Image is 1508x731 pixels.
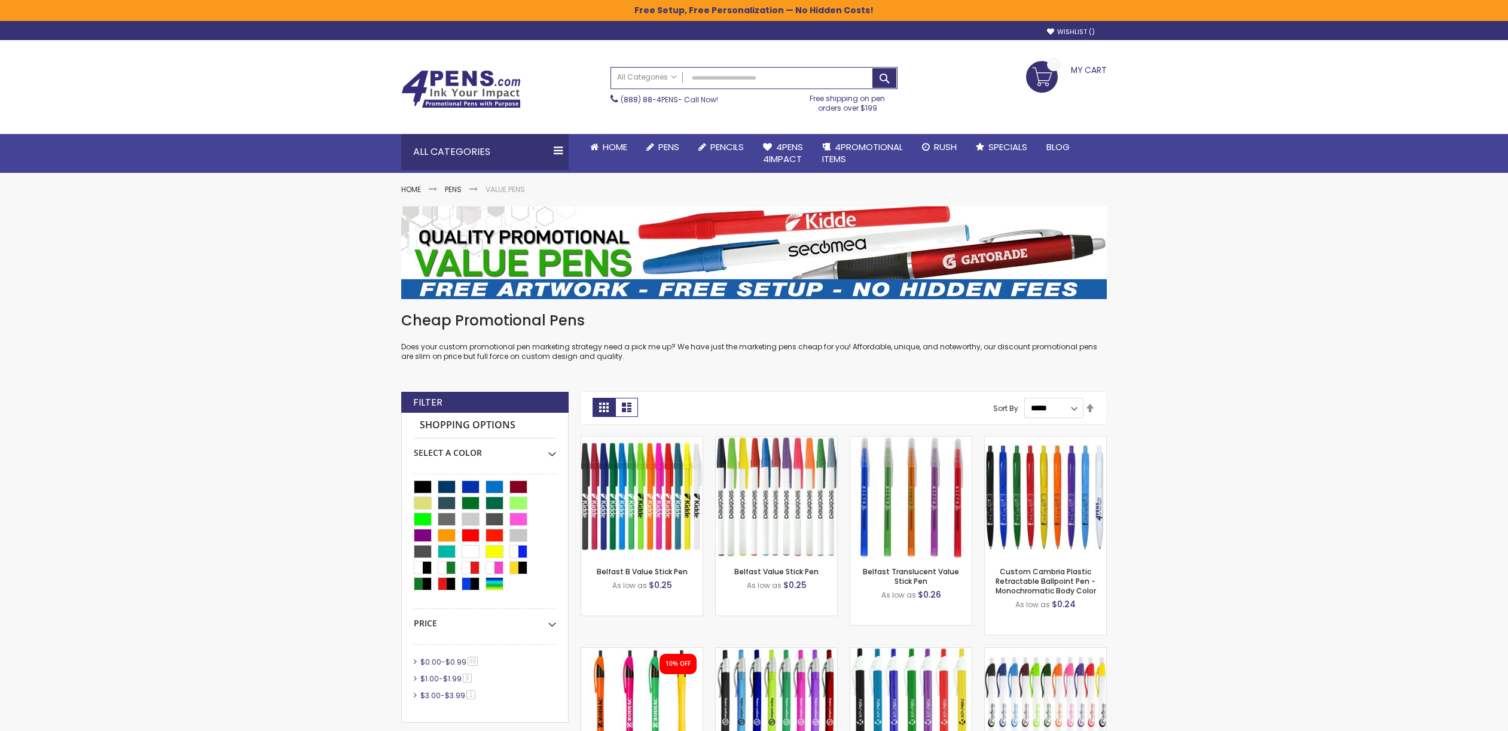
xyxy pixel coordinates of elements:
img: 4Pens Custom Pens and Promotional Products [401,70,521,108]
strong: Shopping Options [414,413,556,438]
a: $3.00-$3.991 [417,690,480,700]
span: As low as [612,580,647,590]
img: Belfast Value Stick Pen [716,437,837,558]
a: Neon Slimster Pen [581,647,703,657]
a: Custom Cambria Plastic Retractable Ballpoint Pen - Monochromatic Body Color [996,566,1096,596]
span: $0.26 [918,589,941,601]
span: $0.99 [445,657,466,667]
span: Rush [934,141,957,153]
a: Pens [445,184,462,194]
span: Specials [988,141,1027,153]
a: Belfast Value Stick Pen [716,436,837,446]
span: $3.00 [420,690,441,700]
div: Price [414,609,556,629]
span: Pencils [710,141,744,153]
strong: Filter [413,396,442,409]
span: Home [603,141,627,153]
span: $0.25 [783,579,807,591]
span: - Call Now! [621,95,718,105]
a: $0.00-$0.9949 [417,657,482,667]
span: As low as [747,580,782,590]
a: 4PROMOTIONALITEMS [813,134,912,173]
a: Wishlist [1047,28,1095,36]
a: 4Pens4impact [753,134,813,173]
a: $1.00-$1.999 [417,674,476,684]
img: Value Pens [401,206,1107,299]
div: Does your custom promotional pen marketing strategy need a pick me up? We have just the marketing... [401,311,1107,362]
span: 9 [463,674,472,683]
span: 4PROMOTIONAL ITEMS [822,141,903,165]
img: Belfast B Value Stick Pen [581,437,703,558]
a: Specials [966,134,1037,160]
span: As low as [1015,599,1050,610]
a: Belfast Translucent Value Stick Pen [850,436,972,446]
span: $1.00 [420,674,439,684]
strong: Value Pens [486,184,525,194]
a: Belfast B Value Stick Pen [597,566,688,577]
img: Custom Cambria Plastic Retractable Ballpoint Pen - Monochromatic Body Color [985,437,1106,558]
a: Blog [1037,134,1079,160]
div: All Categories [401,134,569,170]
span: 4Pens 4impact [763,141,803,165]
a: Belfast Translucent Value Stick Pen [863,566,959,586]
span: 49 [468,657,478,666]
span: $1.99 [443,674,462,684]
img: Belfast Translucent Value Stick Pen [850,437,972,558]
a: All Categories [611,68,683,87]
a: Pencils [689,134,753,160]
span: 1 [466,690,475,699]
a: Preston W Click Pen [985,647,1106,657]
a: Belfast Value Stick Pen [734,566,819,577]
a: Home [581,134,637,160]
div: Free shipping on pen orders over $199 [798,89,898,113]
span: Pens [658,141,679,153]
strong: Grid [593,398,615,417]
span: $0.24 [1052,598,1076,610]
a: (888) 88-4PENS [621,95,678,105]
a: Custom Cambria Plastic Retractable Ballpoint Pen - Monochromatic Body Color [985,436,1106,446]
a: Home [401,184,421,194]
span: Blog [1046,141,1070,153]
span: $3.99 [445,690,465,700]
h1: Cheap Promotional Pens [401,311,1107,330]
a: Belfast B Value Stick Pen [581,436,703,446]
a: Preston Translucent Pen [716,647,837,657]
a: Preston B Click Pen [850,647,972,657]
a: Pens [637,134,689,160]
div: Select A Color [414,438,556,459]
div: 10% OFF [666,660,691,668]
span: As low as [881,590,916,600]
span: $0.00 [420,657,441,667]
a: Rush [912,134,966,160]
span: $0.25 [649,579,672,591]
label: Sort By [993,403,1018,413]
span: All Categories [617,72,677,82]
